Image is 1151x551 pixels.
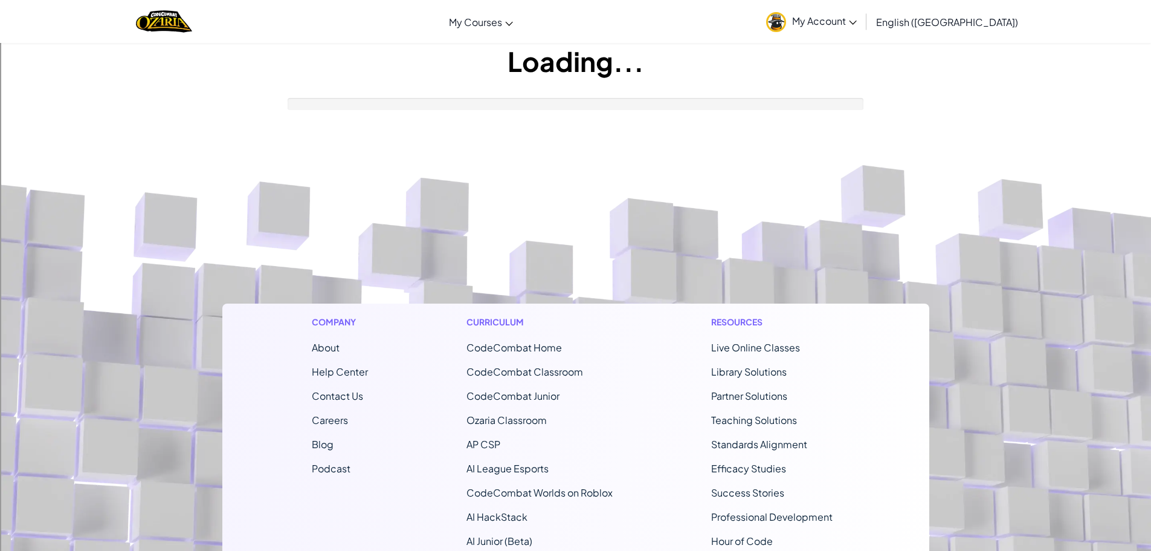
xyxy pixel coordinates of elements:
[766,12,786,32] img: avatar
[136,9,192,34] a: Ozaria by CodeCombat logo
[876,16,1018,28] span: English ([GEOGRAPHIC_DATA])
[136,9,192,34] img: Home
[443,5,519,38] a: My Courses
[760,2,863,41] a: My Account
[792,15,857,27] span: My Account
[870,5,1024,38] a: English ([GEOGRAPHIC_DATA])
[449,16,502,28] span: My Courses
